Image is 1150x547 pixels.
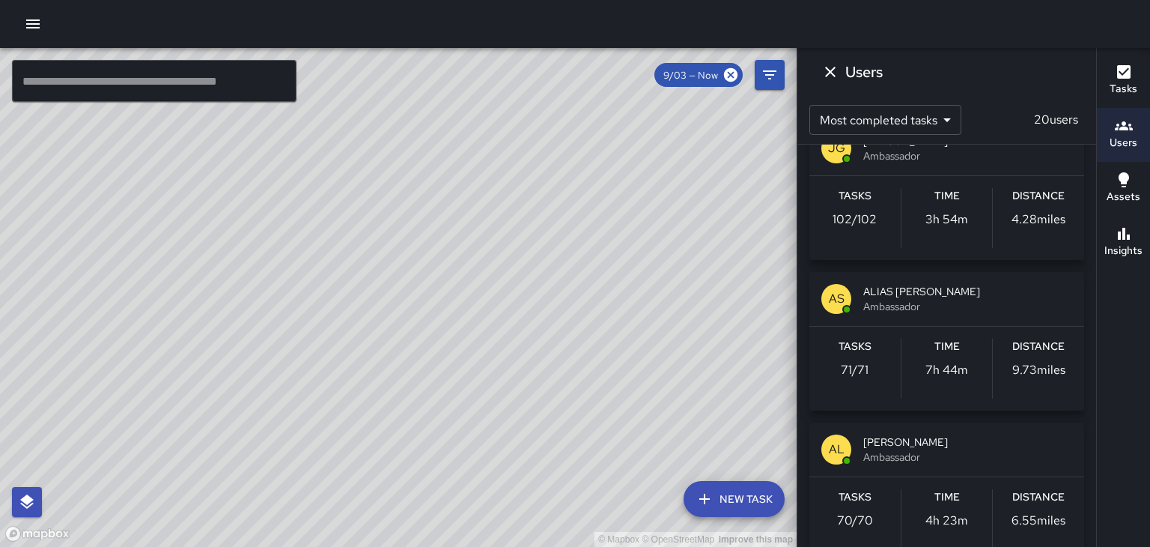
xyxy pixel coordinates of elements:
[809,272,1084,411] button: ASALIAS [PERSON_NAME]AmbassadorTasks71/71Time7h 44mDistance9.73miles
[839,489,871,506] h6: Tasks
[841,361,868,379] p: 71 / 71
[755,60,785,90] button: Filters
[1097,108,1150,162] button: Users
[1110,81,1137,97] h6: Tasks
[1012,188,1065,205] h6: Distance
[934,339,960,355] h6: Time
[839,339,871,355] h6: Tasks
[863,299,1072,314] span: Ambassador
[809,105,961,135] div: Most completed tasks
[863,148,1072,163] span: Ambassador
[1097,216,1150,270] button: Insights
[863,284,1072,299] span: ALIAS [PERSON_NAME]
[829,441,845,459] p: AL
[925,512,968,530] p: 4h 23m
[828,139,845,157] p: JG
[1011,211,1065,229] p: 4.28 miles
[1107,189,1140,205] h6: Assets
[934,489,960,506] h6: Time
[837,512,873,530] p: 70 / 70
[829,290,845,308] p: AS
[1110,135,1137,151] h6: Users
[1012,489,1065,506] h6: Distance
[863,450,1072,465] span: Ambassador
[1011,512,1065,530] p: 6.55 miles
[925,211,968,229] p: 3h 54m
[684,481,785,517] button: New Task
[1097,54,1150,108] button: Tasks
[809,121,1084,260] button: JG[PERSON_NAME]AmbassadorTasks102/102Time3h 54mDistance4.28miles
[1012,361,1065,379] p: 9.73 miles
[1104,243,1143,259] h6: Insights
[815,57,845,87] button: Dismiss
[934,188,960,205] h6: Time
[1097,162,1150,216] button: Assets
[863,435,1072,450] span: [PERSON_NAME]
[654,63,743,87] div: 9/03 — Now
[654,69,727,82] span: 9/03 — Now
[1012,339,1065,355] h6: Distance
[845,60,883,84] h6: Users
[833,211,877,229] p: 102 / 102
[839,188,871,205] h6: Tasks
[1028,111,1084,129] p: 20 users
[925,361,968,379] p: 7h 44m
